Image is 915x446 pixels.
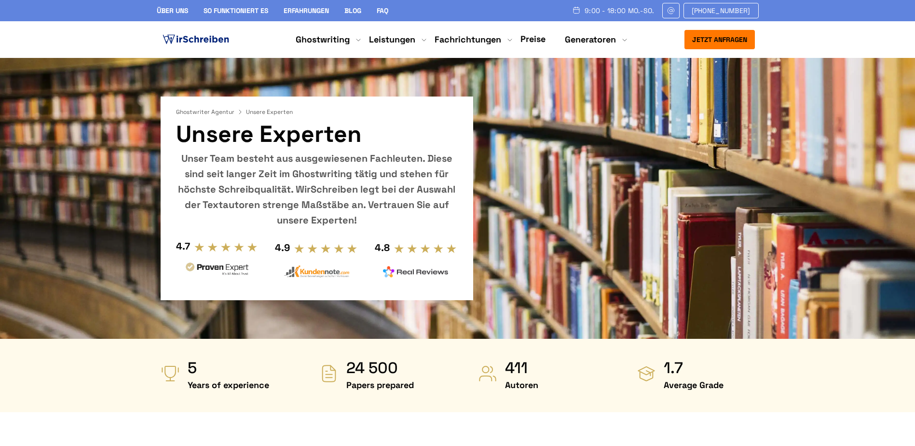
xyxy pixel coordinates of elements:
[684,30,755,49] button: Jetzt anfragen
[188,377,269,393] span: Years of experience
[637,364,656,383] img: Average Grade
[667,7,675,14] img: Email
[478,364,497,383] img: Autoren
[246,108,293,116] span: Unsere Experten
[284,265,349,278] img: kundennote
[176,121,458,148] h1: Unsere Experten
[520,33,546,44] a: Preise
[176,238,190,254] div: 4.7
[572,6,581,14] img: Schedule
[194,242,258,252] img: stars
[505,377,538,393] span: Autoren
[683,3,759,18] a: [PHONE_NUMBER]
[664,358,724,377] strong: 1.7
[161,364,180,383] img: Years of experience
[692,7,751,14] span: [PHONE_NUMBER]
[344,6,361,15] a: Blog
[176,151,458,228] div: Unser Team besteht aus ausgewiesenen Fachleuten. Diese sind seit langer Zeit im Ghostwriting täti...
[377,6,388,15] a: FAQ
[161,32,231,47] img: logo ghostwriter-österreich
[176,108,244,116] a: Ghostwriter Agentur
[394,243,458,254] img: stars
[369,34,415,45] a: Leistungen
[284,6,329,15] a: Erfahrungen
[375,240,390,255] div: 4.8
[157,6,188,15] a: Über uns
[383,266,449,278] img: realreviews
[565,34,616,45] a: Generatoren
[296,34,350,45] a: Ghostwriting
[585,7,655,14] span: 9:00 - 18:00 Mo.-So.
[294,243,358,254] img: stars
[664,377,724,393] span: Average Grade
[346,377,414,393] span: Papers prepared
[188,358,269,377] strong: 5
[435,34,501,45] a: Fachrichtungen
[275,240,290,255] div: 4.9
[184,261,250,279] img: provenexpert
[319,364,339,383] img: Papers prepared
[346,358,414,377] strong: 24 500
[505,358,538,377] strong: 411
[204,6,268,15] a: So funktioniert es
